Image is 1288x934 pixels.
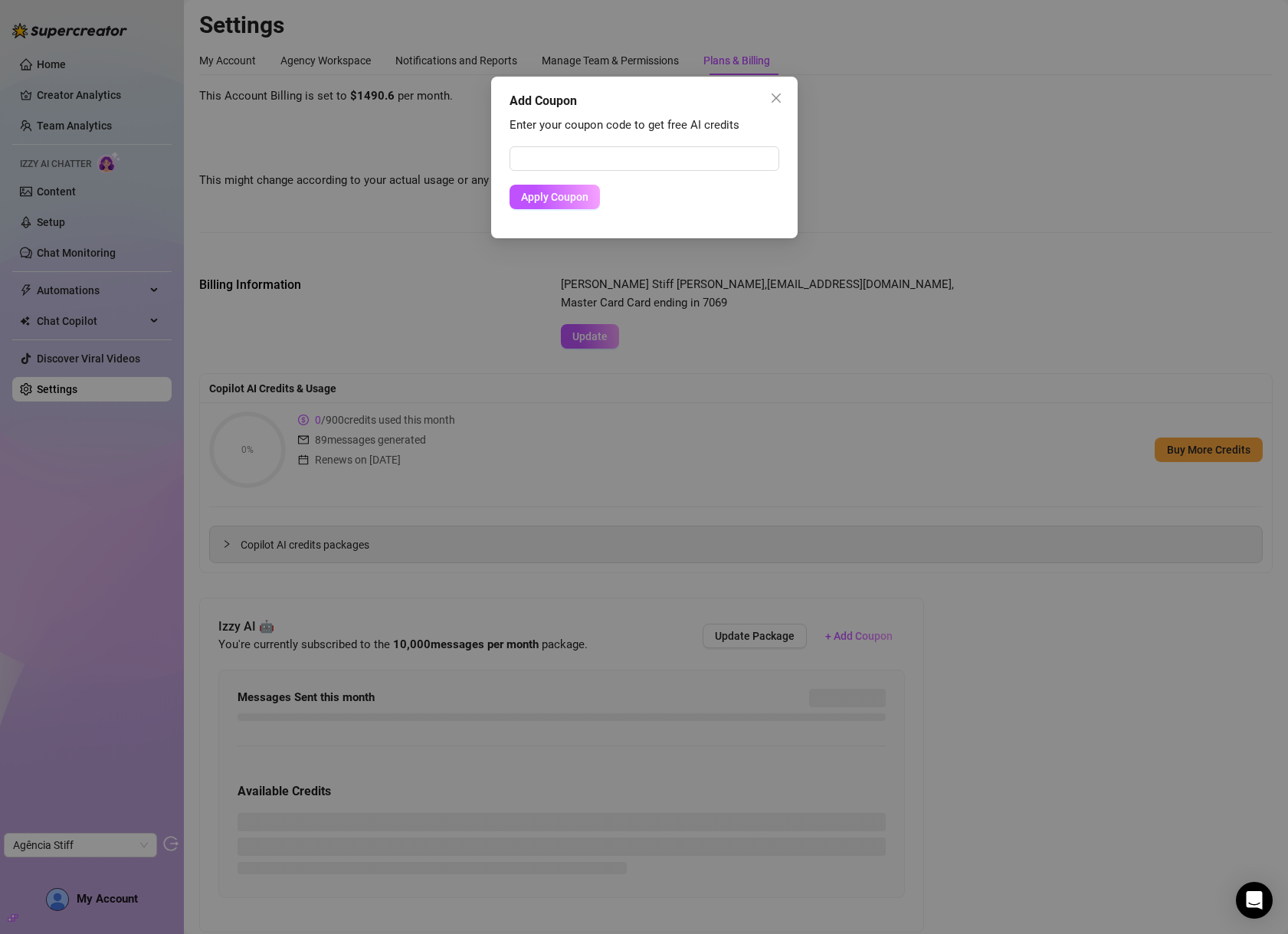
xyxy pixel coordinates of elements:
button: Apply Coupon [510,185,600,209]
span: Close [764,92,788,104]
div: Add Coupon [510,92,779,110]
span: close [770,92,782,104]
button: Close [764,86,788,110]
div: Open Intercom Messenger [1236,882,1273,919]
div: Enter your coupon code to get free AI credits [510,116,779,135]
span: Apply Coupon [521,191,588,203]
